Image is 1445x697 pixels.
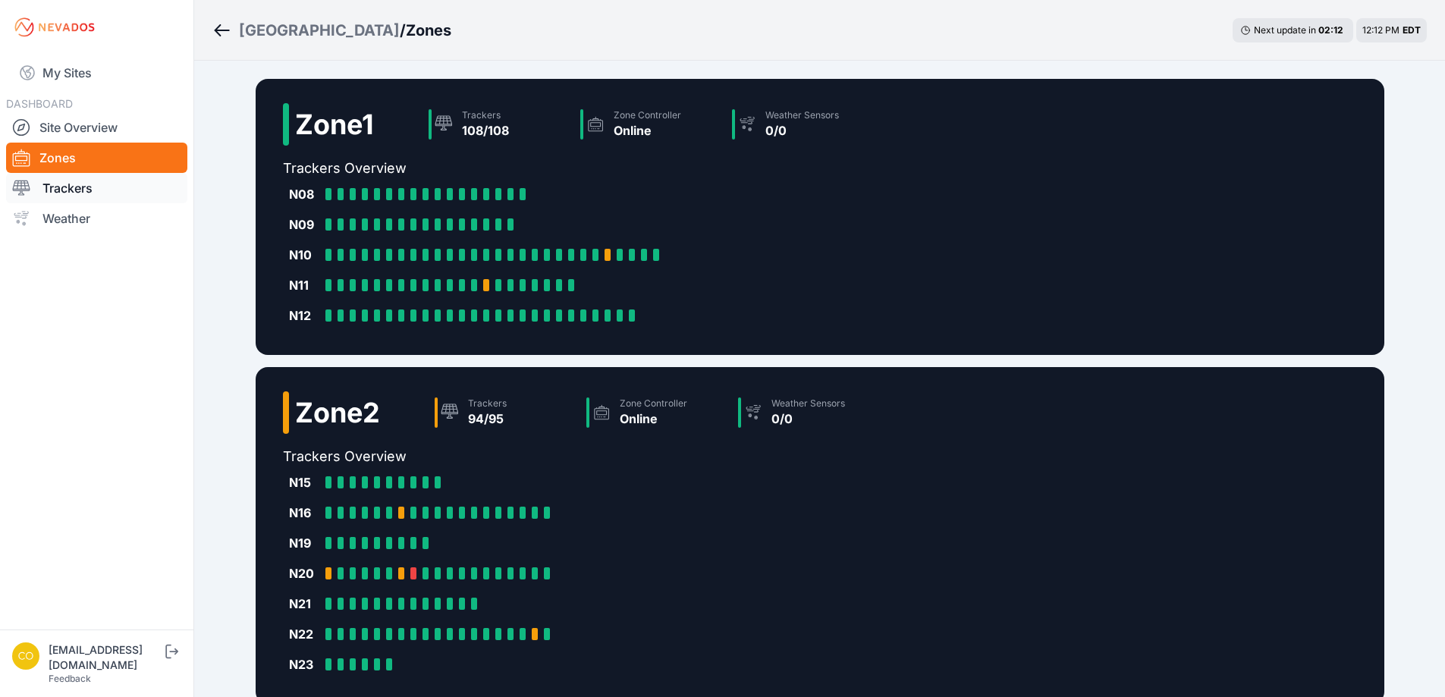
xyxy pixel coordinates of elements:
[49,673,91,684] a: Feedback
[406,20,451,41] h3: Zones
[400,20,406,41] span: /
[6,55,187,91] a: My Sites
[289,306,319,325] div: N12
[49,642,162,673] div: [EMAIL_ADDRESS][DOMAIN_NAME]
[239,20,400,41] a: [GEOGRAPHIC_DATA]
[429,391,580,434] a: Trackers94/95
[289,625,319,643] div: N22
[6,112,187,143] a: Site Overview
[289,564,319,582] div: N20
[765,121,839,140] div: 0/0
[462,109,509,121] div: Trackers
[765,109,839,121] div: Weather Sensors
[289,534,319,552] div: N19
[283,158,878,179] h2: Trackers Overview
[289,276,319,294] div: N11
[462,121,509,140] div: 108/108
[614,109,681,121] div: Zone Controller
[6,173,187,203] a: Trackers
[212,11,451,50] nav: Breadcrumb
[620,410,687,428] div: Online
[1254,24,1316,36] span: Next update in
[295,109,374,140] h2: Zone 1
[289,246,319,264] div: N10
[1318,24,1346,36] div: 02 : 12
[468,410,507,428] div: 94/95
[289,185,319,203] div: N08
[6,203,187,234] a: Weather
[468,397,507,410] div: Trackers
[6,143,187,173] a: Zones
[726,103,878,146] a: Weather Sensors0/0
[295,397,380,428] h2: Zone 2
[1362,24,1399,36] span: 12:12 PM
[614,121,681,140] div: Online
[1403,24,1421,36] span: EDT
[289,215,319,234] div: N09
[283,446,884,467] h2: Trackers Overview
[289,473,319,491] div: N15
[423,103,574,146] a: Trackers108/108
[289,504,319,522] div: N16
[620,397,687,410] div: Zone Controller
[732,391,884,434] a: Weather Sensors0/0
[771,410,845,428] div: 0/0
[6,97,73,110] span: DASHBOARD
[771,397,845,410] div: Weather Sensors
[12,642,39,670] img: controlroomoperator@invenergy.com
[289,595,319,613] div: N21
[289,655,319,673] div: N23
[12,15,97,39] img: Nevados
